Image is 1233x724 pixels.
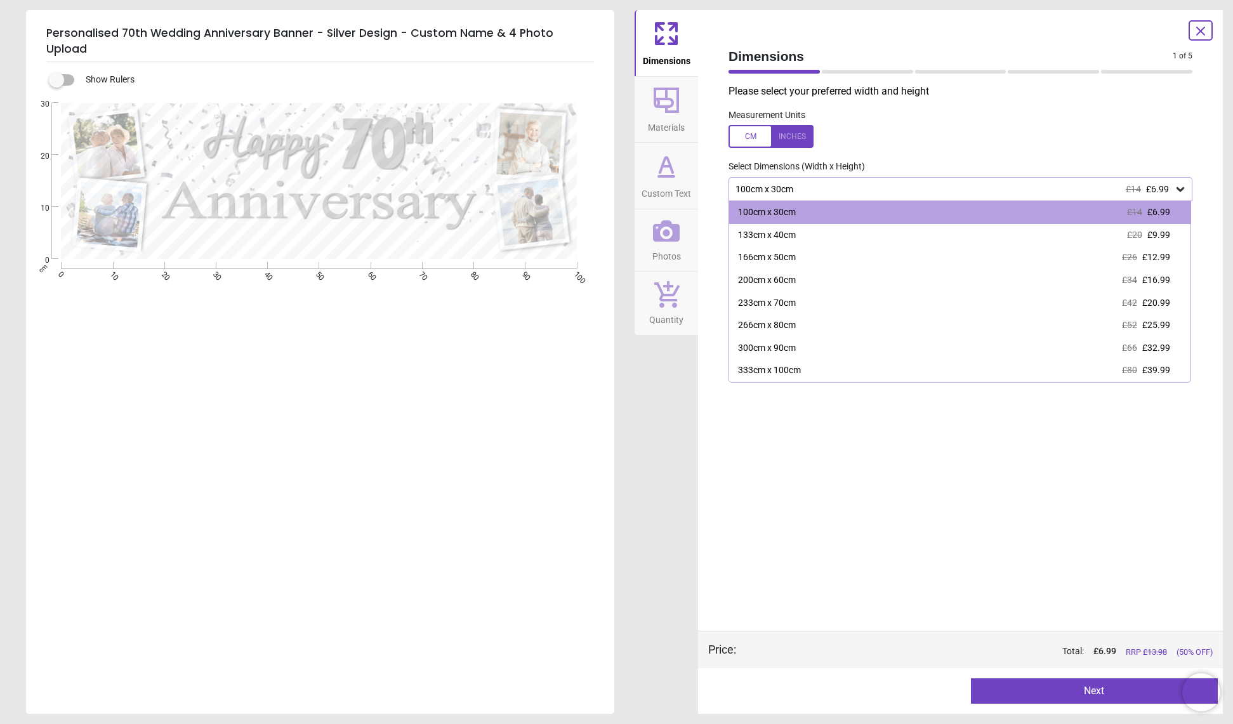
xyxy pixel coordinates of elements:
div: Price : [708,642,736,657]
span: £52 [1122,320,1137,330]
span: Dimensions [643,49,690,68]
span: Custom Text [642,181,691,201]
div: 166cm x 50cm [738,251,796,264]
h5: Personalised 70th Wedding Anniversary Banner - Silver Design - Custom Name & 4 Photo Upload [46,20,594,62]
span: Photos [652,244,681,263]
span: Quantity [649,308,683,327]
button: Materials [635,77,698,143]
div: 300cm x 90cm [738,342,796,355]
span: £14 [1127,207,1142,217]
div: 233cm x 70cm [738,297,796,310]
span: £20 [1127,230,1142,240]
div: 100cm x 30cm [738,206,796,219]
button: Custom Text [635,143,698,209]
span: £42 [1122,298,1137,308]
div: 333cm x 100cm [738,364,801,377]
span: £39.99 [1142,365,1170,375]
button: Quantity [635,272,698,335]
span: 6.99 [1098,646,1116,656]
span: £ 13.98 [1143,647,1167,657]
span: £6.99 [1147,207,1170,217]
span: £26 [1122,252,1137,262]
div: Total: [755,645,1213,658]
div: 200cm x 60cm [738,274,796,287]
label: Select Dimensions (Width x Height) [718,161,865,173]
span: £12.99 [1142,252,1170,262]
span: £14 [1126,184,1141,194]
p: Please select your preferred width and height [729,84,1203,98]
label: Measurement Units [729,109,805,122]
span: 1 of 5 [1173,51,1192,62]
span: £34 [1122,275,1137,285]
span: £ [1093,645,1116,658]
span: £6.99 [1146,184,1169,194]
span: £32.99 [1142,343,1170,353]
div: 100cm x 30cm [734,184,1174,195]
span: £16.99 [1142,275,1170,285]
span: £80 [1122,365,1137,375]
span: Dimensions [729,47,1173,65]
button: Photos [635,209,698,272]
span: 30 [25,99,49,110]
span: (50% OFF) [1177,647,1213,658]
div: Show Rulers [56,72,614,88]
span: £20.99 [1142,298,1170,308]
span: £66 [1122,343,1137,353]
button: Dimensions [635,10,698,76]
iframe: Brevo live chat [1182,673,1220,711]
span: Materials [648,115,685,135]
span: £25.99 [1142,320,1170,330]
div: 133cm x 40cm [738,229,796,242]
span: £9.99 [1147,230,1170,240]
button: Next [971,678,1218,704]
div: 266cm x 80cm [738,319,796,332]
span: RRP [1126,647,1167,658]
